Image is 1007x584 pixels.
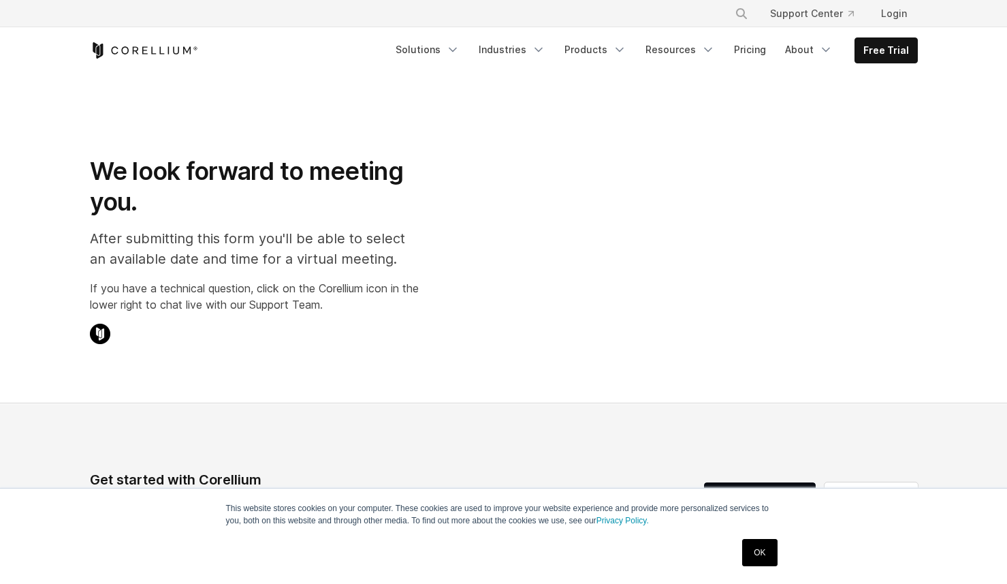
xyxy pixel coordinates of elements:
[704,482,816,515] a: Request a trial
[470,37,554,62] a: Industries
[90,42,198,59] a: Corellium Home
[825,482,918,515] a: Contact us
[90,280,419,313] p: If you have a technical question, click on the Corellium icon in the lower right to chat live wit...
[90,470,438,490] div: Get started with Corellium
[870,1,918,26] a: Login
[556,37,635,62] a: Products
[596,516,649,525] a: Privacy Policy.
[226,502,782,527] p: This website stores cookies on your computer. These cookies are used to improve your website expe...
[387,37,918,63] div: Navigation Menu
[729,1,754,26] button: Search
[387,37,468,62] a: Solutions
[742,539,777,566] a: OK
[90,324,110,344] img: Corellium Chat Icon
[855,38,917,63] a: Free Trial
[90,228,419,269] p: After submitting this form you'll be able to select an available date and time for a virtual meet...
[637,37,723,62] a: Resources
[726,37,774,62] a: Pricing
[759,1,865,26] a: Support Center
[777,37,841,62] a: About
[90,156,419,217] h1: We look forward to meeting you.
[718,1,918,26] div: Navigation Menu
